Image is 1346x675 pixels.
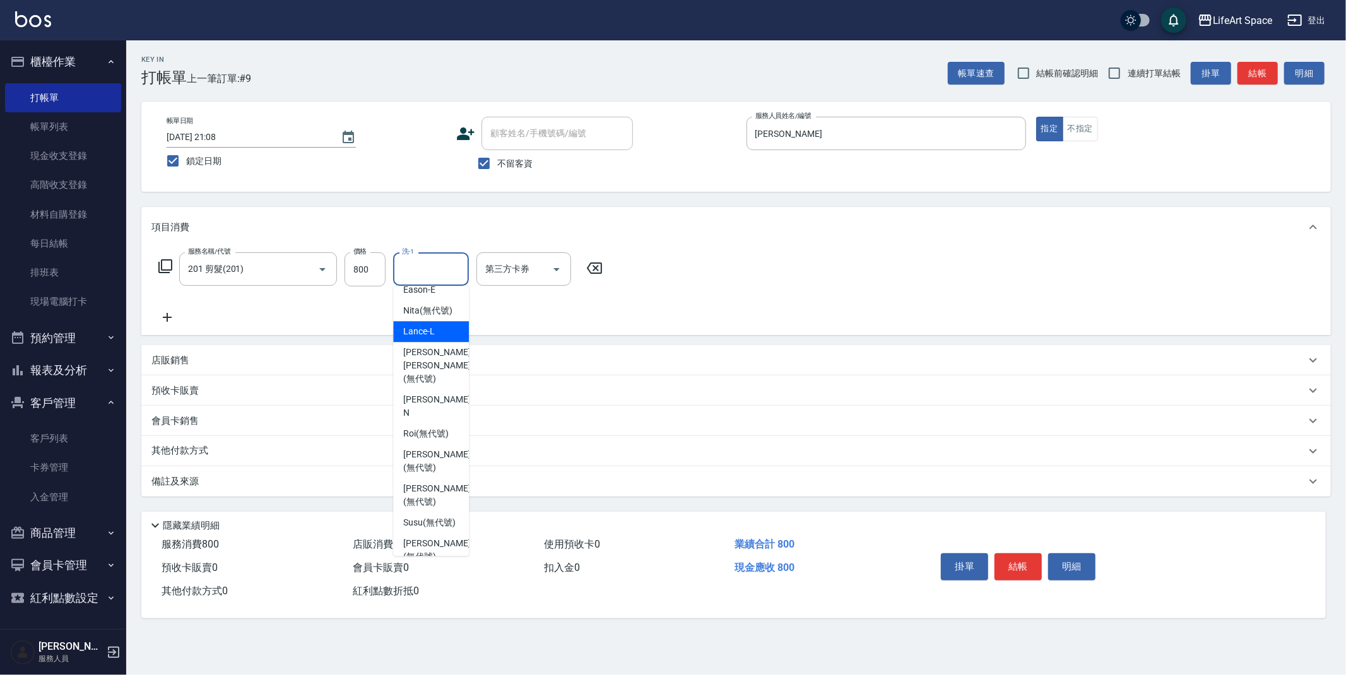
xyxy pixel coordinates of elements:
div: 項目消費 [141,207,1331,247]
button: 不指定 [1063,117,1098,141]
button: LifeArt Space [1193,8,1277,33]
button: 商品管理 [5,517,121,549]
button: 會員卡管理 [5,549,121,582]
span: 不留客資 [497,157,533,170]
p: 預收卡販賣 [151,384,199,397]
span: 服務消費 800 [162,538,219,550]
button: save [1161,8,1186,33]
button: 客戶管理 [5,387,121,420]
span: 上一筆訂單:#9 [187,71,252,86]
a: 客戶列表 [5,424,121,453]
span: 其他付款方式 0 [162,585,228,597]
span: [PERSON_NAME] (無代號) [403,482,470,508]
button: 登出 [1282,9,1331,32]
button: 明細 [1284,62,1325,85]
span: 業績合計 800 [735,538,794,550]
div: 會員卡銷售 [141,406,1331,436]
label: 服務名稱/代號 [188,247,230,256]
span: 鎖定日期 [186,155,221,168]
p: 服務人員 [38,653,103,664]
button: 紅利點數設定 [5,582,121,614]
a: 入金管理 [5,483,121,512]
img: Logo [15,11,51,27]
a: 高階收支登錄 [5,170,121,199]
h5: [PERSON_NAME] [38,640,103,653]
button: 明細 [1048,553,1095,580]
button: Open [546,259,567,279]
div: 預收卡販賣 [141,375,1331,406]
span: 現金應收 800 [735,561,794,573]
span: 結帳前確認明細 [1037,67,1099,80]
span: Roi (無代號) [403,427,449,440]
input: YYYY/MM/DD hh:mm [167,127,328,148]
span: 扣入金 0 [544,561,580,573]
p: 備註及來源 [151,475,199,488]
a: 打帳單 [5,83,121,112]
div: LifeArt Space [1213,13,1272,28]
span: [PERSON_NAME] (無代號) [403,537,470,563]
span: 店販消費 0 [353,538,399,550]
p: 店販銷售 [151,354,189,367]
button: 櫃檯作業 [5,45,121,78]
div: 其他付款方式 [141,436,1331,466]
span: 紅利點數折抵 0 [353,585,419,597]
button: 報表及分析 [5,354,121,387]
button: 指定 [1036,117,1063,141]
button: Choose date, selected date is 2025-09-12 [333,122,363,153]
a: 每日結帳 [5,229,121,258]
span: 連續打單結帳 [1128,67,1181,80]
span: Lance -L [403,325,435,338]
label: 帳單日期 [167,116,193,126]
p: 其他付款方式 [151,444,215,458]
span: Nita (無代號) [403,304,452,317]
a: 材料自購登錄 [5,200,121,229]
button: 結帳 [1237,62,1278,85]
h3: 打帳單 [141,69,187,86]
button: 結帳 [995,553,1042,580]
span: [PERSON_NAME] (無代號) [403,448,470,474]
a: 卡券管理 [5,453,121,482]
p: 會員卡銷售 [151,414,199,428]
div: 備註及來源 [141,466,1331,496]
a: 現場電腦打卡 [5,287,121,316]
p: 項目消費 [151,221,189,234]
button: 掛單 [941,553,988,580]
button: 掛單 [1191,62,1231,85]
span: Susu (無代號) [403,516,456,529]
span: [PERSON_NAME] [PERSON_NAME] (無代號) [403,346,470,385]
h2: Key In [141,56,187,64]
span: 會員卡販賣 0 [353,561,409,573]
label: 服務人員姓名/編號 [755,111,811,120]
button: 預約管理 [5,322,121,355]
label: 洗-1 [402,247,414,256]
span: Eason -E [403,283,435,296]
span: 預收卡販賣 0 [162,561,218,573]
a: 排班表 [5,258,121,287]
button: Open [312,259,333,279]
img: Person [10,640,35,665]
p: 隱藏業績明細 [163,519,220,532]
span: [PERSON_NAME] -N [403,393,473,420]
a: 現金收支登錄 [5,141,121,170]
button: 帳單速查 [948,62,1005,85]
div: 店販銷售 [141,345,1331,375]
a: 帳單列表 [5,112,121,141]
label: 價格 [353,247,367,256]
span: 使用預收卡 0 [544,538,600,550]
